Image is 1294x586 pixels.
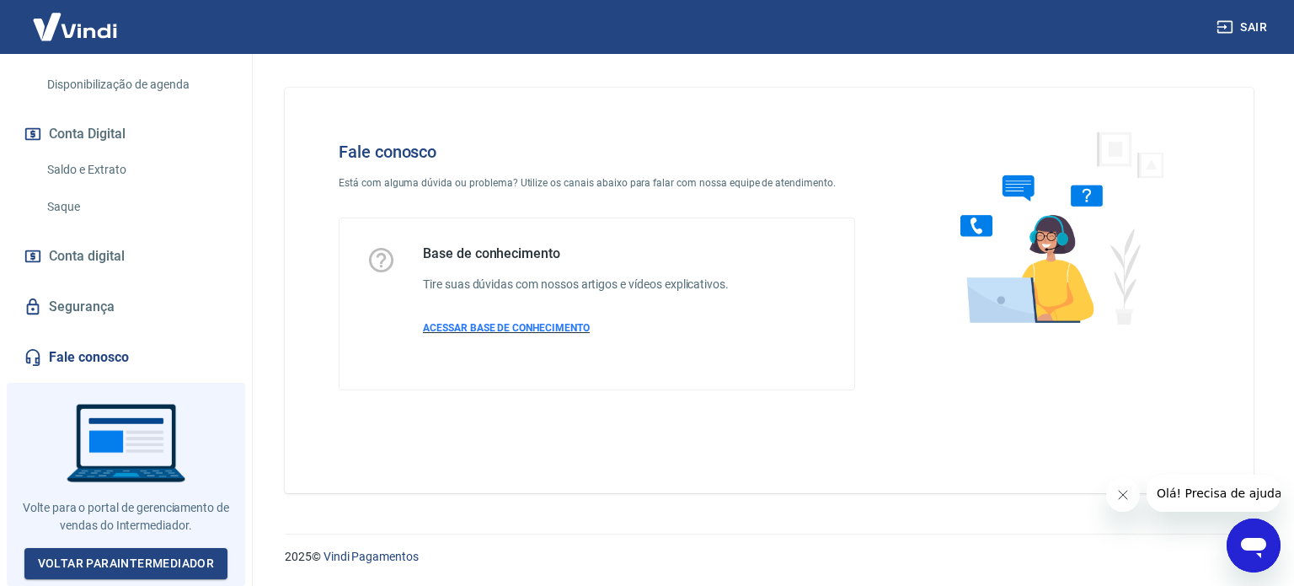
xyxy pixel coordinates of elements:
a: Disponibilização de agenda [40,67,232,102]
a: ACESSAR BASE DE CONHECIMENTO [423,320,729,336]
a: Vindi Pagamentos [323,550,419,563]
p: Está com alguma dúvida ou problema? Utilize os canais abaixo para falar com nossa equipe de atend... [339,175,855,191]
iframe: Mensagem da empresa [1147,475,1281,512]
h5: Base de conhecimento [423,245,729,262]
a: Segurança [20,288,232,325]
a: Saque [40,190,232,224]
a: Conta digital [20,238,232,275]
a: Voltar paraIntermediador [24,548,228,579]
h4: Fale conosco [339,142,855,162]
span: ACESSAR BASE DE CONHECIMENTO [423,322,590,334]
span: Conta digital [49,245,125,268]
button: Conta Digital [20,116,232,153]
button: Sair [1213,12,1274,43]
h6: Tire suas dúvidas com nossos artigos e vídeos explicativos. [423,276,729,293]
iframe: Botão para abrir a janela de mensagens [1227,519,1281,573]
iframe: Fechar mensagem [1106,478,1140,512]
img: Fale conosco [927,115,1183,340]
a: Fale conosco [20,339,232,376]
p: 2025 © [285,548,1254,566]
span: Olá! Precisa de ajuda? [10,12,142,25]
img: Vindi [20,1,130,52]
a: Saldo e Extrato [40,153,232,187]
